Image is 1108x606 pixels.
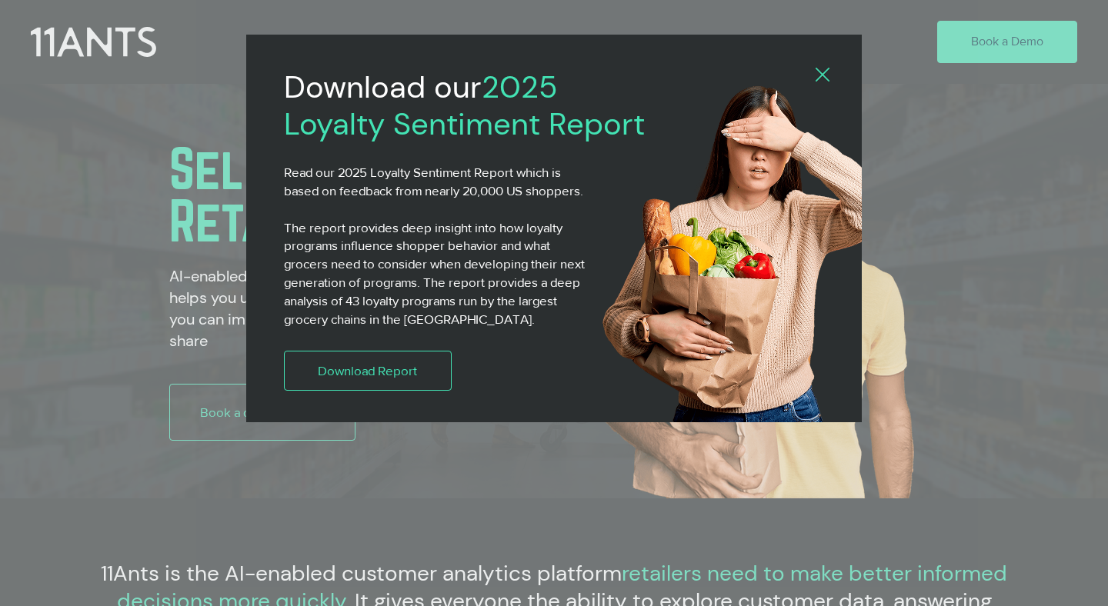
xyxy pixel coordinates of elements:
h2: 2025 Loyalty Sentiment Report [284,68,651,142]
p: Read our 2025 Loyalty Sentiment Report which is based on feedback from nearly 20,000 US shoppers. [284,163,592,200]
img: 11ants shopper4.png [598,80,902,441]
div: Back to site [816,68,829,83]
span: Download our [284,67,482,107]
p: The report provides deep insight into how loyalty programs influence shopper behavior and what gr... [284,218,592,328]
span: Download Report [318,361,417,380]
a: Download Report [284,351,452,391]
